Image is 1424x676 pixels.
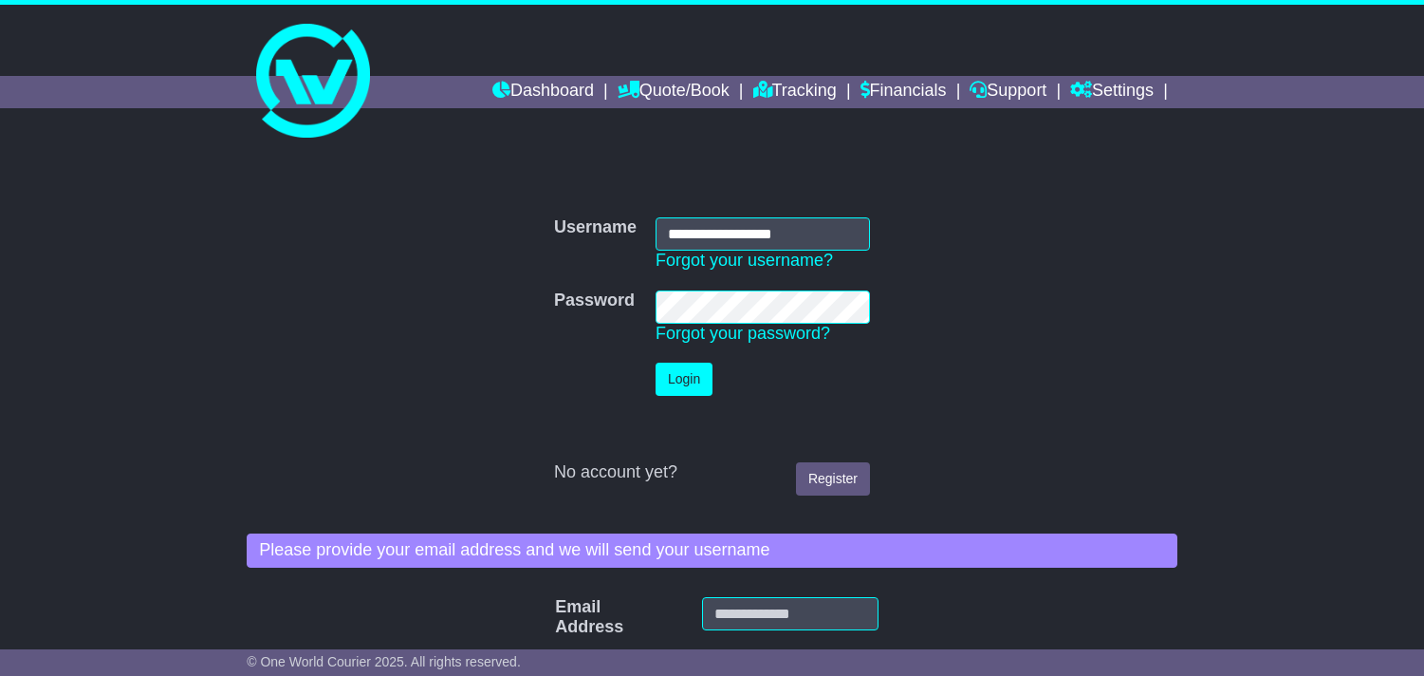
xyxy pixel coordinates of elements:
[860,76,947,108] a: Financials
[546,597,580,638] label: Email Address
[618,76,730,108] a: Quote/Book
[1070,76,1154,108] a: Settings
[656,251,833,270] a: Forgot your username?
[656,324,830,343] a: Forgot your password?
[492,76,594,108] a: Dashboard
[554,462,870,483] div: No account yet?
[753,76,837,108] a: Tracking
[970,76,1046,108] a: Support
[656,363,712,396] button: Login
[247,534,1177,568] div: Please provide your email address and we will send your username
[247,654,521,669] span: © One World Courier 2025. All rights reserved.
[554,291,635,311] label: Password
[796,462,870,496] a: Register
[554,217,637,238] label: Username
